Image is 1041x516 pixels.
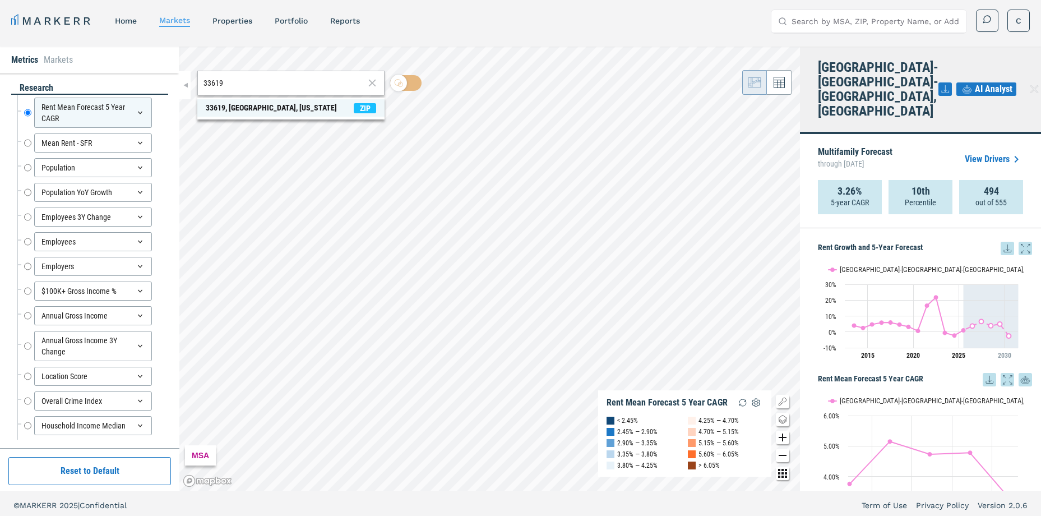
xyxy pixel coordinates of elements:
[975,197,1007,208] p: out of 555
[998,322,1002,326] path: Thursday, 28 Jun, 19:00, 4.93. Tampa-St. Petersburg-Clearwater, FL.
[829,329,836,337] text: 0%
[34,331,152,361] div: Annual Gross Income 3Y Change
[44,53,73,67] li: Markets
[20,501,59,510] span: MARKERR
[179,47,800,491] canvas: Map
[13,501,20,510] span: ©
[906,324,911,329] path: Friday, 28 Jun, 19:00, 3.21. Tampa-St. Petersburg-Clearwater, FL.
[818,60,938,118] h4: [GEOGRAPHIC_DATA]-[GEOGRAPHIC_DATA]-[GEOGRAPHIC_DATA], [GEOGRAPHIC_DATA]
[912,186,930,197] strong: 10th
[925,303,929,308] path: Monday, 28 Jun, 19:00, 16.52. Tampa-St. Petersburg-Clearwater, FL.
[978,500,1028,511] a: Version 2.0.6
[818,156,892,171] span: through [DATE]
[34,133,152,153] div: Mean Rent - SFR
[823,344,836,352] text: -10%
[838,186,862,197] strong: 3.26%
[617,415,638,426] div: < 2.45%
[206,102,337,114] div: 33619, [GEOGRAPHIC_DATA], [US_STATE]
[989,324,993,328] path: Wednesday, 28 Jun, 19:00, 3.9. Tampa-St. Petersburg-Clearwater, FL.
[8,457,171,485] button: Reset to Default
[818,373,1032,386] h5: Rent Mean Forecast 5 Year CAGR
[792,10,960,33] input: Search by MSA, ZIP, Property Name, or Address
[212,16,252,25] a: properties
[818,255,1024,367] svg: Interactive chart
[905,197,936,208] p: Percentile
[823,443,840,450] text: 5.00%
[607,397,728,408] div: Rent Mean Forecast 5 Year CAGR
[34,416,152,435] div: Household Income Median
[617,426,658,437] div: 2.45% — 2.90%
[968,450,973,455] path: Thursday, 14 Jun, 19:00, 4.78. Tampa-St. Petersburg-Clearwater, FL.
[617,449,658,460] div: 3.35% — 3.80%
[823,412,840,420] text: 6.00%
[354,103,376,113] span: ZIP
[617,437,658,449] div: 2.90% — 3.35%
[825,281,836,289] text: 30%
[776,449,789,462] button: Zoom out map button
[1007,10,1030,32] button: C
[11,13,92,29] a: MARKERR
[330,16,360,25] a: reports
[870,322,875,326] path: Sunday, 28 Jun, 19:00, 4.69. Tampa-St. Petersburg-Clearwater, FL.
[831,197,869,208] p: 5-year CAGR
[183,474,232,487] a: Mapbox logo
[776,413,789,426] button: Change style map button
[203,77,364,89] input: Search by MSA or ZIP Code
[185,445,216,466] div: MSA
[934,295,938,300] path: Tuesday, 28 Jun, 19:00, 21.8. Tampa-St. Petersburg-Clearwater, FL.
[984,186,999,197] strong: 494
[880,320,884,325] path: Tuesday, 28 Jun, 19:00, 5.8. Tampa-St. Petersburg-Clearwater, FL.
[698,415,739,426] div: 4.25% — 4.70%
[952,352,965,360] tspan: 2025
[916,329,920,333] path: Sunday, 28 Jun, 19:00, 0.66. Tampa-St. Petersburg-Clearwater, FL.
[818,242,1032,255] h5: Rent Growth and 5-Year Forecast
[1016,15,1021,26] span: C
[34,232,152,251] div: Employees
[952,333,957,338] path: Friday, 28 Jun, 19:00, -2.27. Tampa-St. Petersburg-Clearwater, FL.
[861,352,875,360] tspan: 2015
[956,82,1016,96] button: AI Analyst
[34,367,152,386] div: Location Score
[34,183,152,202] div: Population YoY Growth
[698,449,739,460] div: 5.60% — 6.05%
[1007,334,1011,338] path: Friday, 28 Jun, 19:00, -2.59. Tampa-St. Petersburg-Clearwater, FL.
[159,16,190,25] a: markets
[823,473,840,481] text: 4.00%
[975,82,1012,96] span: AI Analyst
[776,395,789,408] button: Show/Hide Legend Map Button
[275,16,308,25] a: Portfolio
[897,322,902,326] path: Thursday, 28 Jun, 19:00, 4.63. Tampa-St. Petersburg-Clearwater, FL.
[998,352,1011,360] tspan: 2030
[818,148,892,171] p: Multifamily Forecast
[698,460,720,471] div: > 6.05%
[965,153,1023,166] a: View Drivers
[829,394,943,402] button: Show Tampa-St. Petersburg-Clearwater, FL
[617,460,658,471] div: 3.80% — 4.25%
[961,328,966,333] path: Saturday, 28 Jun, 19:00, 1. Tampa-St. Petersburg-Clearwater, FL.
[34,98,152,128] div: Rent Mean Forecast 5 Year CAGR
[197,99,385,117] span: Search Bar Suggestion Item: 33619, Tampa, Florida
[825,297,836,305] text: 20%
[59,501,80,510] span: 2025 |
[916,500,969,511] a: Privacy Policy
[34,208,152,227] div: Employees 3Y Change
[862,500,907,511] a: Term of Use
[11,53,38,67] li: Metrics
[698,426,739,437] div: 4.70% — 5.15%
[852,323,857,328] path: Friday, 28 Jun, 19:00, 3.98. Tampa-St. Petersburg-Clearwater, FL.
[736,396,749,409] img: Reload Legend
[848,481,852,486] path: Sunday, 14 Jun, 19:00, 3.76. Tampa-St. Petersburg-Clearwater, FL.
[825,313,836,321] text: 10%
[34,257,152,276] div: Employers
[698,437,739,449] div: 5.15% — 5.60%
[34,391,152,411] div: Overall Crime Index
[943,330,947,335] path: Wednesday, 28 Jun, 19:00, -0.62. Tampa-St. Petersburg-Clearwater, FL.
[11,82,168,95] div: research
[861,325,866,330] path: Saturday, 28 Jun, 19:00, 2.51. Tampa-St. Petersburg-Clearwater, FL.
[749,396,763,409] img: Settings
[888,439,892,444] path: Monday, 14 Jun, 19:00, 5.15. Tampa-St. Petersburg-Clearwater, FL.
[115,16,137,25] a: home
[34,158,152,177] div: Population
[34,282,152,301] div: $100K+ Gross Income %
[979,319,984,324] path: Monday, 28 Jun, 19:00, 6.55. Tampa-St. Petersburg-Clearwater, FL.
